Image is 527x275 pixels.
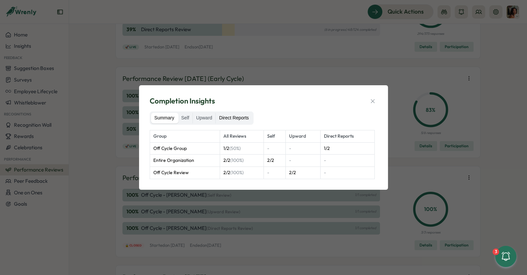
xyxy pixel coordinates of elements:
span: (100%) [230,170,244,175]
td: Off Cycle Review [150,167,220,179]
th: Self [263,130,285,142]
td: 2 / 2 [285,167,321,179]
td: 1 / 2 [321,142,375,155]
td: 2 / 2 [220,155,264,167]
label: Direct Reports [216,113,252,123]
td: Entire Organization [150,155,220,167]
td: Off Cycle Group [150,142,220,155]
td: - [285,142,321,155]
label: Self [178,113,192,123]
td: - [285,155,321,167]
td: - [263,167,285,179]
button: 3 [495,246,516,267]
th: Group [150,130,220,142]
span: (100%) [230,157,244,163]
th: Upward [285,130,321,142]
td: - [321,155,375,167]
td: - [321,167,375,179]
td: 2 / 2 [263,155,285,167]
div: 3 [492,248,499,255]
span: Completion Insights [150,96,215,106]
th: All Reviews [220,130,264,142]
th: Direct Reports [321,130,375,142]
label: Upward [193,113,215,123]
label: Summary [151,113,178,123]
td: 1 / 2 [220,142,264,155]
td: - [263,142,285,155]
span: (50%) [229,145,241,151]
td: 2 / 2 [220,167,264,179]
